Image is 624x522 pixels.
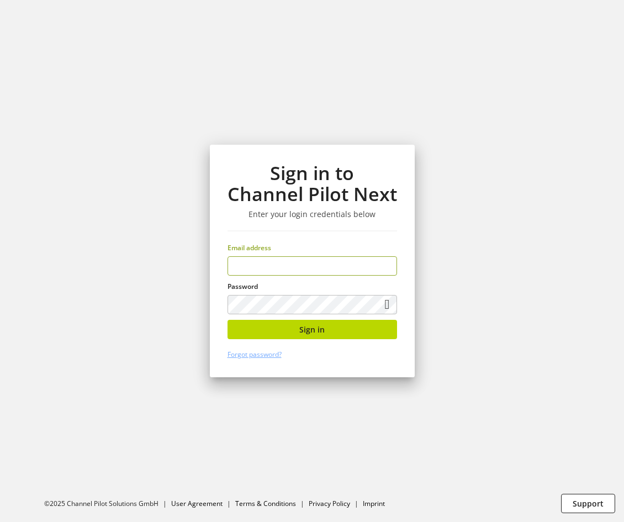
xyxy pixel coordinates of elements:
[363,499,385,508] a: Imprint
[573,498,604,509] span: Support
[228,350,282,359] a: Forgot password?
[228,209,397,219] h3: Enter your login credentials below
[235,499,296,508] a: Terms & Conditions
[309,499,350,508] a: Privacy Policy
[228,243,271,252] span: Email address
[228,282,258,291] span: Password
[228,320,397,339] button: Sign in
[44,499,171,509] li: ©2025 Channel Pilot Solutions GmbH
[561,494,615,513] button: Support
[299,324,325,335] span: Sign in
[171,499,223,508] a: User Agreement
[228,162,397,205] h1: Sign in to Channel Pilot Next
